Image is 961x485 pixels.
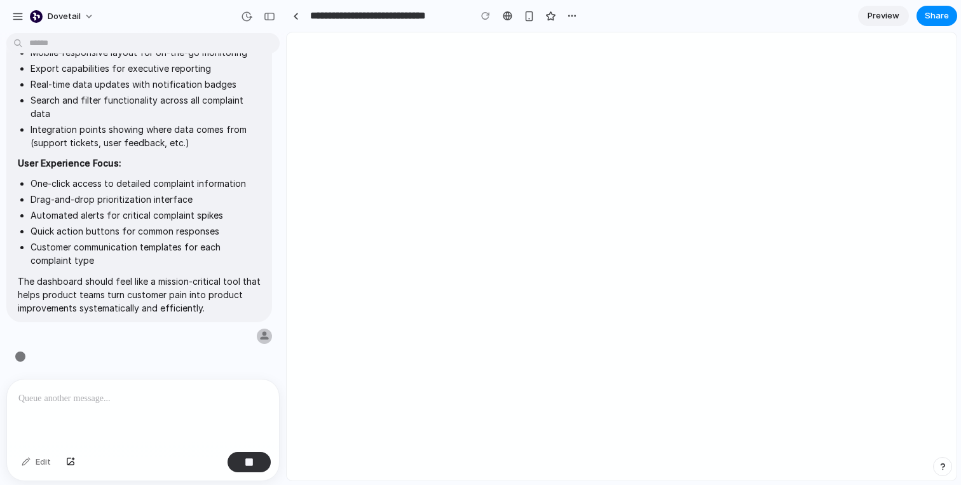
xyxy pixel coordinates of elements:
[917,6,957,26] button: Share
[18,275,261,315] p: The dashboard should feel like a mission-critical tool that helps product teams turn customer pai...
[31,208,261,222] li: Automated alerts for critical complaint spikes
[868,10,899,22] span: Preview
[31,62,261,75] li: Export capabilities for executive reporting
[25,6,100,27] button: dovetail
[31,123,261,149] li: Integration points showing where data comes from (support tickets, user feedback, etc.)
[18,158,121,168] strong: User Experience Focus:
[925,10,949,22] span: Share
[31,224,261,238] li: Quick action buttons for common responses
[31,177,261,190] li: One-click access to detailed complaint information
[31,78,261,91] li: Real-time data updates with notification badges
[31,240,261,267] li: Customer communication templates for each complaint type
[48,10,81,23] span: dovetail
[31,93,261,120] li: Search and filter functionality across all complaint data
[858,6,909,26] a: Preview
[31,193,261,206] li: Drag-and-drop prioritization interface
